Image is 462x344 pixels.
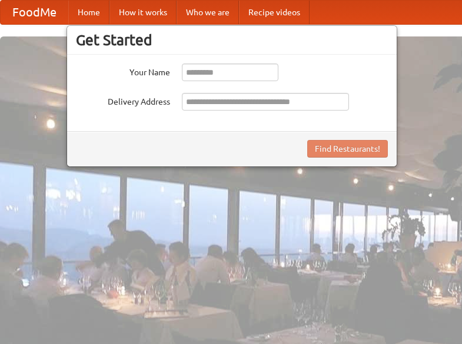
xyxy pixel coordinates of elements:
[177,1,239,24] a: Who we are
[76,93,170,108] label: Delivery Address
[76,64,170,78] label: Your Name
[239,1,310,24] a: Recipe videos
[68,1,109,24] a: Home
[1,1,68,24] a: FoodMe
[307,140,388,158] button: Find Restaurants!
[109,1,177,24] a: How it works
[76,31,388,49] h3: Get Started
